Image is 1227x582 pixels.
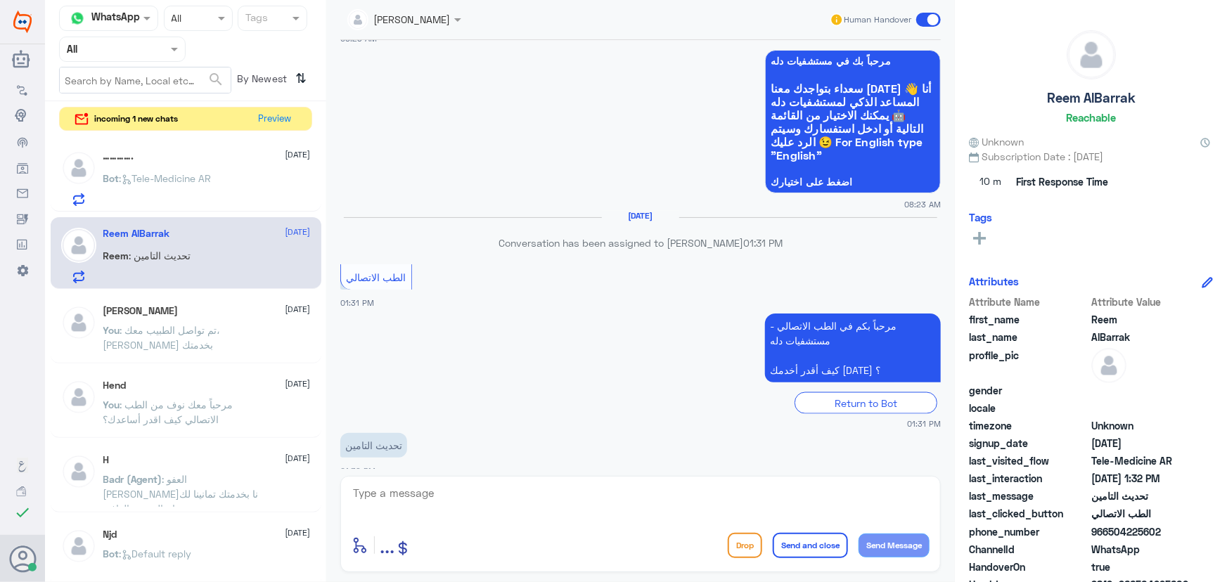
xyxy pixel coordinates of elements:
span: مرحباً بك في مستشفيات دله [771,56,935,67]
button: Send Message [859,533,930,557]
span: Attribute Name [969,295,1088,309]
button: Avatar [9,545,36,572]
h5: Hend [103,380,127,392]
span: Unknown [969,134,1024,149]
span: Subscription Date : [DATE] [969,149,1213,164]
span: Unknown [1091,418,1193,433]
h6: [DATE] [602,211,679,221]
span: 01:31 PM [907,418,941,429]
span: 2025-08-31T11:17:43.12Z [1091,436,1193,451]
span: : Tele-Medicine AR [120,172,212,184]
div: Return to Bot [795,392,937,414]
p: Conversation has been assigned to [PERSON_NAME] [340,235,941,250]
span: Attribute Value [1091,295,1193,309]
span: locale [969,401,1088,415]
button: ... [380,529,394,561]
i: check [14,504,31,521]
span: Bot [103,548,120,560]
span: AlBarrak [1091,330,1193,344]
span: [DATE] [285,452,311,465]
span: You [103,399,120,410]
span: الطب الاتصالي [347,271,406,283]
img: defaultAdmin.png [61,380,96,415]
span: : تحديث التامين [129,250,191,261]
h5: H [103,454,110,466]
img: defaultAdmin.png [61,454,96,489]
span: search [207,71,224,88]
span: 01:32 PM [340,466,375,475]
button: Preview [252,108,297,131]
button: search [207,68,224,91]
h5: Njd [103,529,117,541]
img: defaultAdmin.png [61,305,96,340]
span: [DATE] [285,226,311,238]
span: First Response Time [1016,174,1108,189]
span: HandoverOn [969,560,1088,574]
span: تحديث التامين [1091,489,1193,503]
span: last_clicked_button [969,506,1088,521]
span: Bot [103,172,120,184]
img: whatsapp.png [67,8,88,29]
span: 08:23 AM [904,198,941,210]
span: true [1091,560,1193,574]
img: defaultAdmin.png [1067,31,1115,79]
h5: Reem AlBarrak [1047,90,1136,106]
span: gender [969,383,1088,398]
img: defaultAdmin.png [1091,348,1126,383]
span: 2 [1091,542,1193,557]
span: By Newest [231,67,290,95]
img: Widebot Logo [13,11,32,33]
span: Reem [1091,312,1193,327]
span: You [103,324,120,336]
span: اضغط على اختيارك [771,176,935,188]
span: incoming 1 new chats [95,112,179,125]
span: first_name [969,312,1088,327]
span: : العفو [PERSON_NAME]نا بخدمتك تمانينا لك دوام الصحة والعافية [103,473,259,515]
span: [DATE] [285,377,311,390]
span: last_name [969,330,1088,344]
span: null [1091,383,1193,398]
span: : Default reply [120,548,192,560]
span: [DATE] [285,148,311,161]
span: Human Handover [844,13,911,26]
span: timezone [969,418,1088,433]
span: [DATE] [285,303,311,316]
span: signup_date [969,436,1088,451]
h6: Attributes [969,275,1019,287]
span: [DATE] [285,526,311,539]
span: profile_pic [969,348,1088,380]
div: Tags [243,10,268,28]
span: الطب الاتصالي [1091,506,1193,521]
span: سعداء بتواجدك معنا [DATE] 👋 أنا المساعد الذكي لمستشفيات دله 🤖 يمكنك الاختيار من القائمة التالية أ... [771,82,935,162]
i: ⇅ [296,67,307,90]
span: Reem [103,250,129,261]
span: 08:23 AM [340,34,377,43]
span: last_visited_flow [969,453,1088,468]
span: last_message [969,489,1088,503]
input: Search by Name, Local etc… [60,67,231,93]
p: 15/9/2025, 1:31 PM [765,313,941,382]
h6: Tags [969,211,992,224]
h6: Reachable [1066,111,1116,124]
span: last_interaction [969,471,1088,486]
img: defaultAdmin.png [61,150,96,186]
button: Drop [728,533,762,558]
span: 966504225602 [1091,524,1193,539]
span: Tele-Medicine AR [1091,453,1193,468]
button: Send and close [773,533,848,558]
h5: …………. [103,150,134,162]
span: 01:31 PM [743,237,783,249]
p: 15/9/2025, 1:32 PM [340,433,407,458]
span: phone_number [969,524,1088,539]
span: : مرحباً معك نوف من الطب الاتصالي كيف اقدر أساعدك؟ [103,399,233,425]
span: ... [380,532,394,557]
span: 10 m [969,169,1011,195]
span: 01:31 PM [340,298,374,307]
span: Badr (Agent) [103,473,162,485]
span: : تم تواصل الطبيب معك، [PERSON_NAME] بخدمتك [103,324,221,351]
span: 2025-09-15T10:32:17.458Z [1091,471,1193,486]
img: defaultAdmin.png [61,529,96,564]
span: ChannelId [969,542,1088,557]
h5: منصور الغانم [103,305,179,317]
h5: Reem AlBarrak [103,228,170,240]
